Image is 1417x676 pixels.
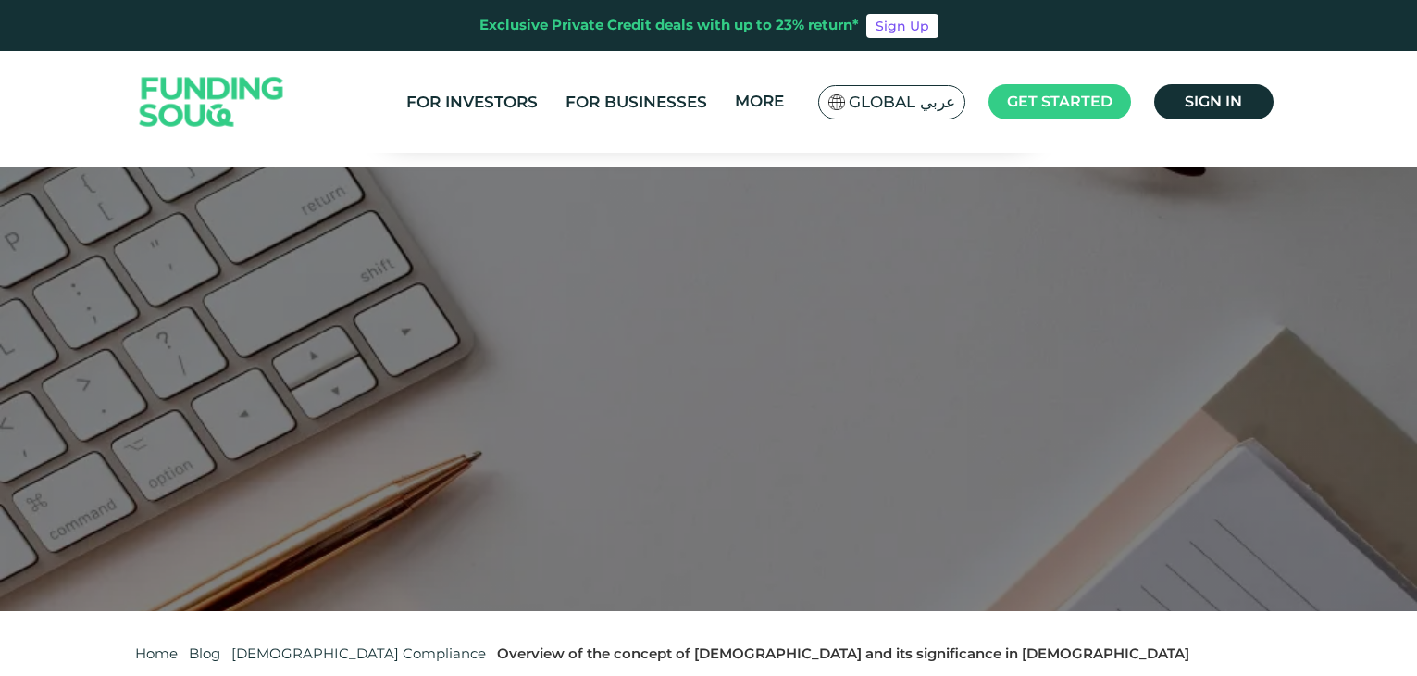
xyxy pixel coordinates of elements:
a: Blog [189,645,220,662]
a: Sign Up [866,14,938,38]
a: Home [135,645,178,662]
div: Exclusive Private Credit deals with up to 23% return* [479,15,859,36]
span: Global عربي [849,92,955,113]
img: Logo [121,56,303,149]
a: For Businesses [561,87,712,118]
div: Overview of the concept of [DEMOGRAPHIC_DATA] and its significance in [DEMOGRAPHIC_DATA] [497,644,1189,665]
a: For Investors [402,87,542,118]
span: More [735,92,784,110]
a: Sign in [1154,84,1274,119]
span: Get started [1007,93,1112,110]
img: SA Flag [828,94,845,110]
span: Sign in [1185,93,1242,110]
a: [DEMOGRAPHIC_DATA] Compliance [231,645,486,662]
